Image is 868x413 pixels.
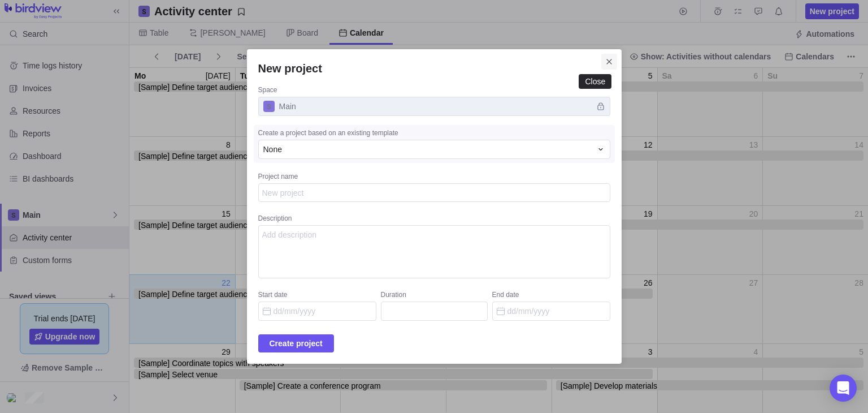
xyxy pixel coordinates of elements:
div: Create a project based on an existing template [258,128,610,140]
div: Space [258,85,610,97]
div: Project name [258,172,610,183]
input: Start date [258,302,376,321]
input: Duration [381,302,488,321]
span: Close [601,54,617,70]
div: Start date [258,290,376,302]
div: Open Intercom Messenger [830,375,857,402]
span: Create project [258,334,334,352]
span: Create project [270,337,323,350]
textarea: Description [258,225,610,278]
div: Description [258,214,610,225]
div: Close [585,77,605,86]
span: None [263,144,282,155]
input: End date [492,302,610,321]
textarea: Project name [258,183,610,203]
div: End date [492,290,610,302]
h2: New project [258,61,610,76]
div: New project [247,49,622,364]
div: Duration [381,290,488,302]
